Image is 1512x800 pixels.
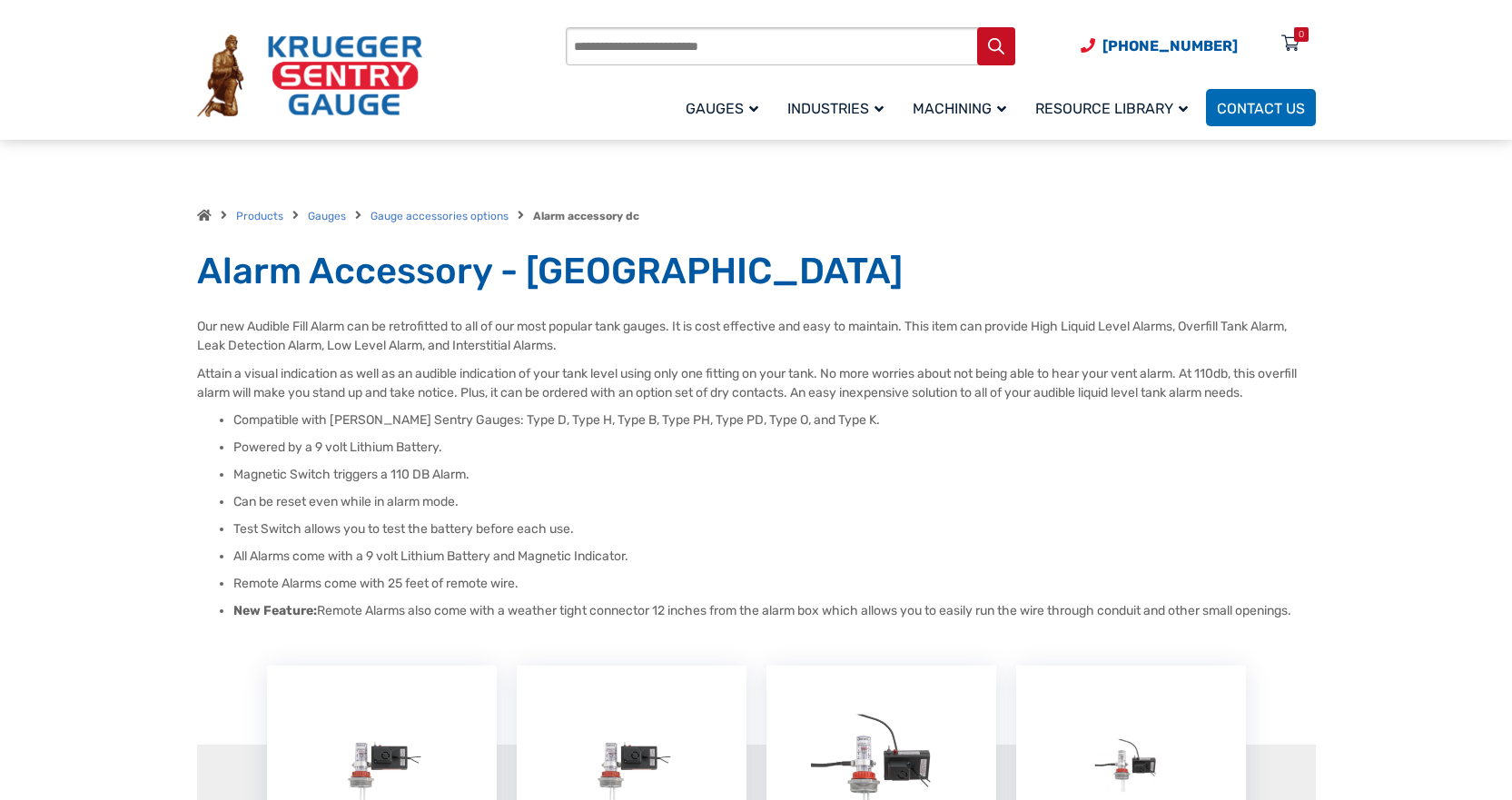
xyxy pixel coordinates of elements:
span: Contact Us [1217,100,1305,117]
li: All Alarms come with a 9 volt Lithium Battery and Magnetic Indicator. [233,548,1316,566]
div: 0 [1299,27,1304,42]
li: Magnetic Switch triggers a 110 DB Alarm. [233,466,1316,484]
span: Machining [913,100,1006,117]
a: Gauges [675,86,776,129]
p: Attain a visual indication as well as an audible indication of your tank level using only one fit... [197,364,1316,402]
a: Gauge accessories options [371,210,509,222]
img: Krueger Sentry Gauge [197,35,422,118]
a: Contact Us [1206,89,1316,126]
span: [PHONE_NUMBER] [1102,37,1238,54]
a: Resource Library [1024,86,1206,129]
li: Remote Alarms also come with a weather tight connector 12 inches from the alarm box which allows ... [233,602,1316,620]
a: Gauges [308,210,346,222]
li: Remote Alarms come with 25 feet of remote wire. [233,575,1316,593]
a: Phone Number (920) 434-8860 [1081,35,1238,57]
a: Machining [902,86,1024,129]
span: Resource Library [1035,100,1188,117]
a: Products [236,210,283,222]
strong: Alarm accessory dc [533,210,639,222]
li: Can be reset even while in alarm mode. [233,493,1316,511]
p: Our new Audible Fill Alarm can be retrofitted to all of our most popular tank gauges. It is cost ... [197,317,1316,355]
li: Test Switch allows you to test the battery before each use. [233,520,1316,538]
a: Industries [776,86,902,129]
li: Compatible with [PERSON_NAME] Sentry Gauges: Type D, Type H, Type B, Type PH, Type PD, Type O, an... [233,411,1316,430]
span: Industries [787,100,884,117]
li: Powered by a 9 volt Lithium Battery. [233,439,1316,457]
h1: Alarm Accessory - [GEOGRAPHIC_DATA] [197,249,1316,294]
span: Gauges [686,100,758,117]
strong: New Feature: [233,603,317,618]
